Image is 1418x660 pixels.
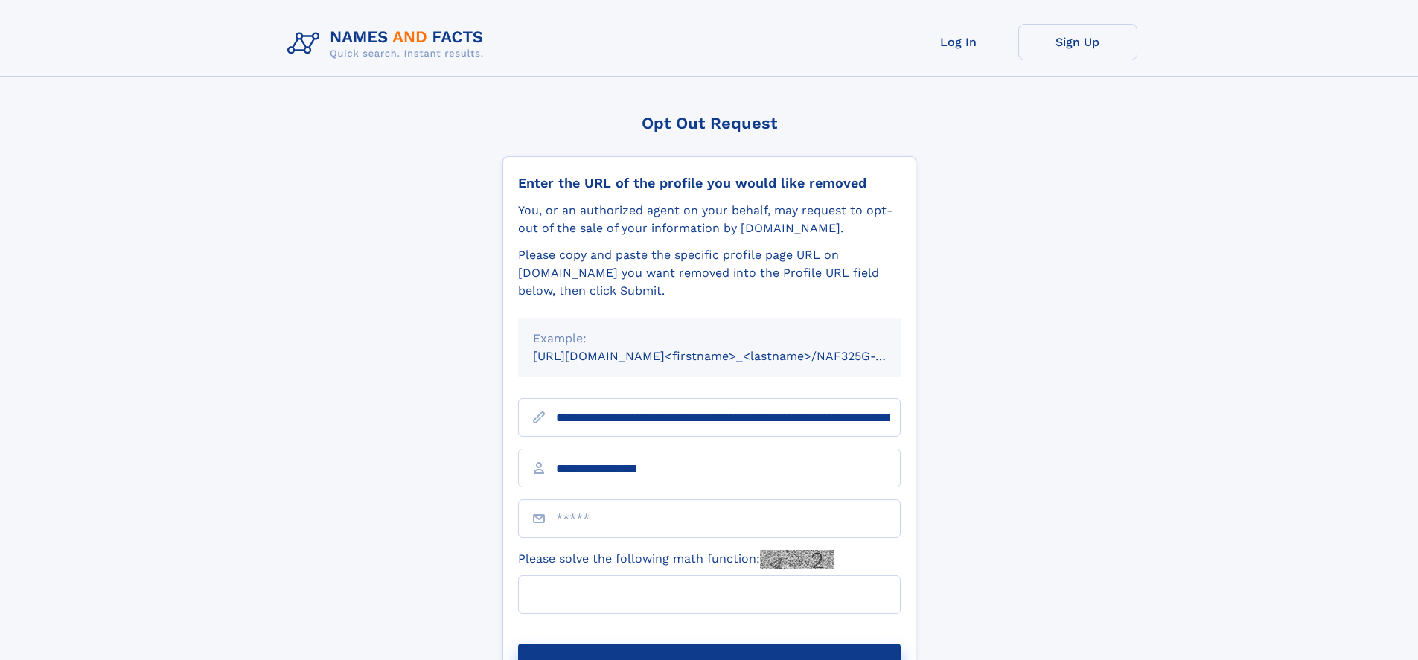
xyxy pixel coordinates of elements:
[518,246,901,300] div: Please copy and paste the specific profile page URL on [DOMAIN_NAME] you want removed into the Pr...
[1018,24,1137,60] a: Sign Up
[518,175,901,191] div: Enter the URL of the profile you would like removed
[518,550,834,569] label: Please solve the following math function:
[281,24,496,64] img: Logo Names and Facts
[518,202,901,237] div: You, or an authorized agent on your behalf, may request to opt-out of the sale of your informatio...
[533,330,886,347] div: Example:
[899,24,1018,60] a: Log In
[533,349,929,363] small: [URL][DOMAIN_NAME]<firstname>_<lastname>/NAF325G-xxxxxxxx
[502,114,916,132] div: Opt Out Request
